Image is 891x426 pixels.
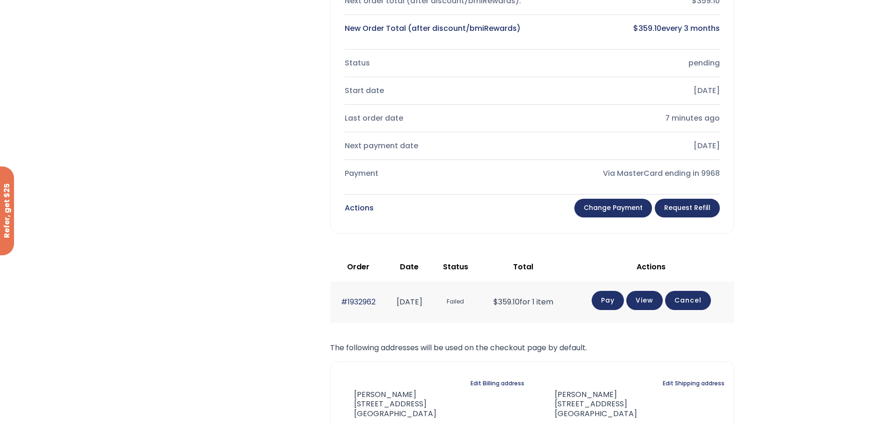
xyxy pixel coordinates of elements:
[478,282,568,322] td: for 1 item
[345,57,525,70] div: Status
[513,261,533,272] span: Total
[493,296,498,307] span: $
[345,139,525,152] div: Next payment date
[633,23,638,34] span: $
[540,139,720,152] div: [DATE]
[345,202,374,215] div: Actions
[347,261,369,272] span: Order
[345,167,525,180] div: Payment
[540,84,720,97] div: [DATE]
[471,377,524,390] a: Edit Billing address
[540,390,637,419] address: [PERSON_NAME] [STREET_ADDRESS] [GEOGRAPHIC_DATA]
[663,377,724,390] a: Edit Shipping address
[637,261,666,272] span: Actions
[345,112,525,125] div: Last order date
[493,296,520,307] span: 359.10
[345,84,525,97] div: Start date
[655,199,720,217] a: Request Refill
[626,291,663,310] a: View
[633,23,661,34] bdi: 359.10
[443,261,468,272] span: Status
[341,296,376,307] a: #1932962
[574,199,652,217] a: Change payment
[345,22,525,35] div: New Order Total (after discount/bmiRewards)
[540,112,720,125] div: 7 minutes ago
[330,341,734,354] p: The following addresses will be used on the checkout page by default.
[400,261,419,272] span: Date
[397,296,422,307] time: [DATE]
[540,167,720,180] div: Via MasterCard ending in 9968
[665,291,711,310] a: Cancel
[540,22,720,35] div: every 3 months
[540,57,720,70] div: pending
[437,293,474,310] span: Failed
[340,390,436,419] address: [PERSON_NAME] [STREET_ADDRESS] [GEOGRAPHIC_DATA]
[592,291,624,310] a: Pay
